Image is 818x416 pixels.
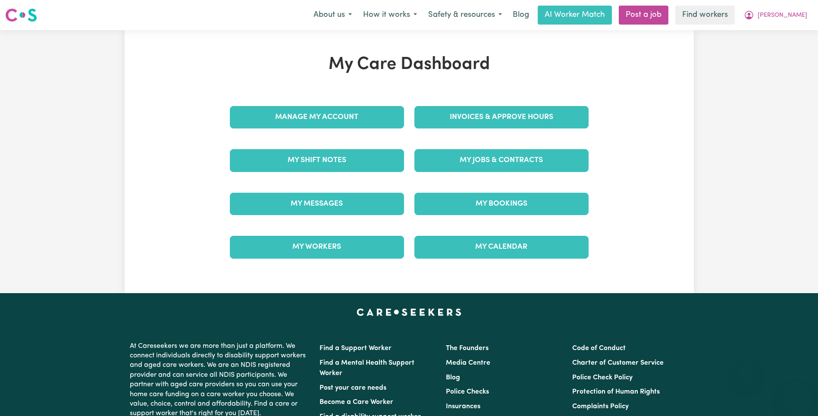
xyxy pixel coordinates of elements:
a: Post a job [619,6,668,25]
span: [PERSON_NAME] [758,11,807,20]
a: Post your care needs [320,385,386,391]
a: Blog [446,374,460,381]
a: Blog [508,6,534,25]
button: Safety & resources [423,6,508,24]
a: Media Centre [446,360,490,366]
h1: My Care Dashboard [225,54,594,75]
a: My Bookings [414,193,589,215]
a: Find workers [675,6,735,25]
a: Careseekers home page [357,309,461,316]
iframe: Close message [737,361,755,378]
a: Find a Mental Health Support Worker [320,360,414,377]
button: How it works [357,6,423,24]
a: Invoices & Approve Hours [414,106,589,128]
a: Code of Conduct [572,345,626,352]
a: Insurances [446,403,480,410]
a: My Workers [230,236,404,258]
a: Find a Support Worker [320,345,392,352]
a: My Messages [230,193,404,215]
a: My Calendar [414,236,589,258]
img: Careseekers logo [5,7,37,23]
a: Careseekers logo [5,5,37,25]
a: Police Checks [446,388,489,395]
button: About us [308,6,357,24]
a: Charter of Customer Service [572,360,664,366]
a: Manage My Account [230,106,404,128]
a: AI Worker Match [538,6,612,25]
a: My Jobs & Contracts [414,149,589,172]
a: Police Check Policy [572,374,633,381]
a: Protection of Human Rights [572,388,660,395]
a: My Shift Notes [230,149,404,172]
iframe: Button to launch messaging window [784,382,811,409]
button: My Account [738,6,813,24]
a: Complaints Policy [572,403,629,410]
a: Become a Care Worker [320,399,393,406]
a: The Founders [446,345,489,352]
